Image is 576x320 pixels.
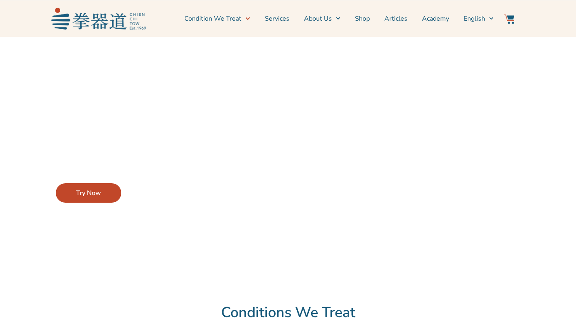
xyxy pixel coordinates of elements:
a: Shop [355,8,370,29]
a: Services [265,8,289,29]
p: Let our Symptom Checker recommend effective treatments for your conditions. [56,140,237,162]
span: English [464,14,485,23]
span: Try Now [76,188,101,198]
a: Condition We Treat [184,8,250,29]
img: Website Icon-03 [504,14,514,24]
a: Try Now [56,183,121,203]
nav: Menu [150,8,494,29]
a: Switch to English [464,8,494,29]
a: Academy [422,8,449,29]
a: Articles [384,8,407,29]
h2: Does something feel off? [56,114,237,131]
a: About Us [304,8,340,29]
